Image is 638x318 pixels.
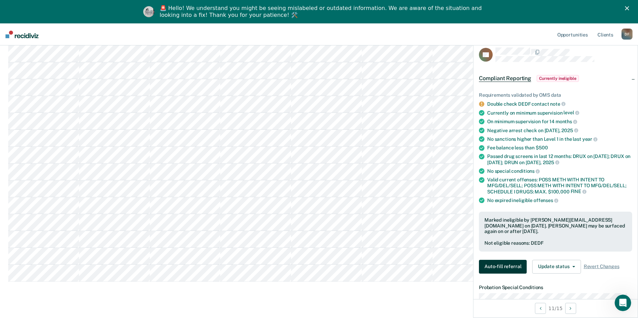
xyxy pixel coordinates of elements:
[473,299,638,317] div: 11 / 15
[479,75,531,82] span: Compliant Reporting
[511,168,539,174] span: conditions
[479,260,529,274] a: Navigate to form link
[561,128,578,133] span: 2025
[582,136,597,142] span: year
[479,285,632,290] dt: Probation Special Conditions
[532,260,581,274] button: Update status
[5,31,38,38] img: Recidiviz
[160,5,484,19] div: 🚨 Hello! We understand you might be seeing mislabeled or outdated information. We are aware of th...
[571,189,586,194] span: FINE
[487,197,632,203] div: No expired ineligible
[537,75,579,82] span: Currently ineligible
[615,295,631,311] iframe: Intercom live chat
[473,67,638,89] div: Compliant ReportingCurrently ineligible
[534,198,558,203] span: offenses
[622,29,633,40] div: D F
[556,23,589,45] a: Opportunities
[625,6,632,10] div: Close
[543,160,559,165] span: 2025
[487,110,632,116] div: Currently on minimum supervision
[556,119,577,124] span: months
[487,101,632,107] div: Double check DEDF contact note
[479,260,527,274] button: Auto-fill referral
[143,6,154,17] img: Profile image for Kim
[563,110,579,115] span: level
[484,240,627,246] div: Not eligible reasons: DEDF
[487,168,632,174] div: No special
[487,118,632,125] div: On minimum supervision for 14
[487,145,632,151] div: Fee balance less than
[487,136,632,142] div: No sanctions higher than Level 1 in the last
[487,127,632,134] div: Negative arrest check on [DATE],
[584,264,619,269] span: Revert Changes
[536,145,548,150] span: $500
[535,303,546,314] button: Previous Opportunity
[487,177,632,194] div: Valid current offenses: POSS METH WITH INTENT TO MFG/DEL/SELL; POSS METH WITH INTENT TO MFG/DEL/S...
[565,303,576,314] button: Next Opportunity
[596,23,615,45] a: Clients
[484,217,627,234] div: Marked ineligible by [PERSON_NAME][EMAIL_ADDRESS][DOMAIN_NAME] on [DATE]. [PERSON_NAME] may be su...
[479,92,632,98] div: Requirements validated by OMS data
[487,153,632,165] div: Passed drug screens in last 12 months: DRUX on [DATE]; DRUX on [DATE]; DRUN on [DATE],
